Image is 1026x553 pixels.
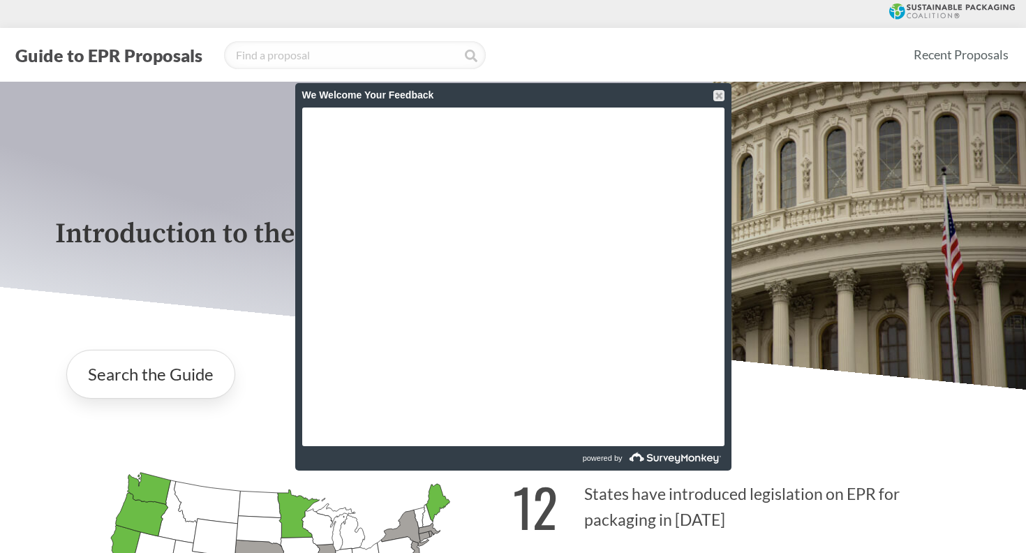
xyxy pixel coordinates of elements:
[66,350,235,399] a: Search the Guide
[302,83,724,108] div: We Welcome Your Feedback
[224,41,486,69] input: Find a proposal
[55,219,971,250] p: Introduction to the Guide for EPR Proposals
[515,446,724,471] a: powered by
[907,39,1015,71] a: Recent Proposals
[583,446,623,471] span: powered by
[513,460,971,546] p: States have introduced legislation on EPR for packaging in [DATE]
[11,44,207,66] button: Guide to EPR Proposals
[513,468,558,545] strong: 12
